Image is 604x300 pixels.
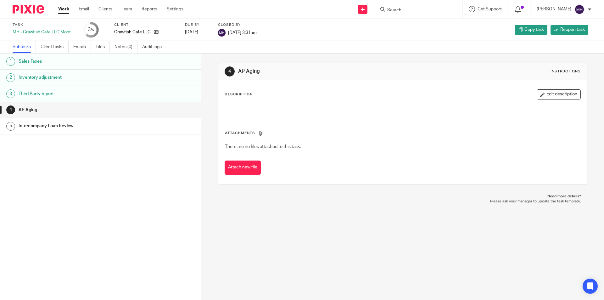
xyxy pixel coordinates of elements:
[224,199,581,204] p: Please ask your manager to update the task template.
[167,6,183,12] a: Settings
[478,7,502,11] span: Get Support
[19,105,136,115] h1: AP Aging
[98,6,112,12] a: Clients
[79,6,89,12] a: Email
[91,28,94,32] small: /5
[225,144,301,149] span: There are no files attached to this task.
[96,41,110,53] a: Files
[114,29,151,35] p: Crawfish Cafe LLC
[13,41,36,53] a: Subtasks
[6,57,15,66] div: 1
[524,26,544,33] span: Copy task
[228,30,257,35] span: [DATE] 3:31am
[58,6,69,12] a: Work
[122,6,132,12] a: Team
[238,68,416,75] h1: AP Aging
[574,4,584,14] img: svg%3E
[185,22,210,27] label: Due by
[6,105,15,114] div: 4
[19,57,136,66] h1: Sales Taxes
[41,41,69,53] a: Client tasks
[537,89,581,99] button: Edit description
[142,41,166,53] a: Audit logs
[225,92,253,97] p: Description
[551,25,588,35] a: Reopen task
[19,89,136,99] h1: Third Party report
[13,22,75,27] label: Task
[19,121,136,131] h1: Intercompany Loan Review
[114,22,177,27] label: Client
[560,26,585,33] span: Reopen task
[551,69,581,74] div: Instructions
[537,6,571,12] p: [PERSON_NAME]
[225,131,255,135] span: Attachments
[6,122,15,131] div: 5
[13,5,44,14] img: Pixie
[225,161,261,175] button: Attach new file
[515,25,547,35] a: Copy task
[185,29,210,35] div: [DATE]
[115,41,137,53] a: Notes (0)
[88,26,94,33] div: 3
[6,73,15,82] div: 2
[225,66,235,76] div: 4
[6,89,15,98] div: 3
[387,8,443,13] input: Search
[224,194,581,199] p: Need more details?
[13,29,75,35] div: MH - Crawfish Cafe LLC Monthly Task
[73,41,91,53] a: Emails
[218,22,257,27] label: Closed by
[218,29,226,37] img: svg%3E
[19,73,136,82] h1: Inventory adjustment
[142,6,157,12] a: Reports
